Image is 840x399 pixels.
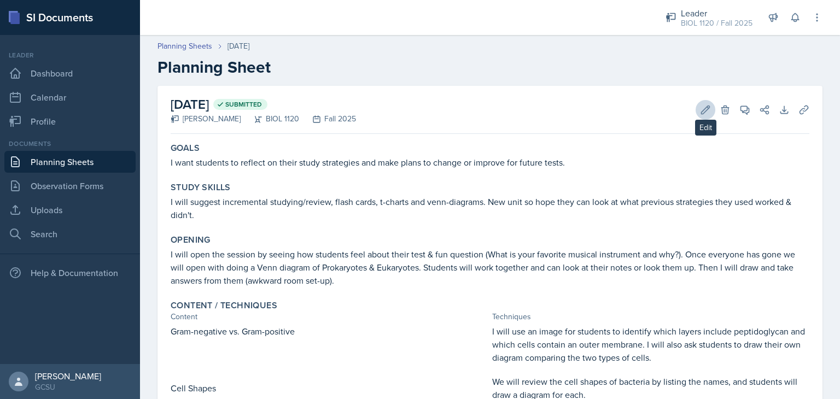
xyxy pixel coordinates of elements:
div: Content [171,311,488,322]
p: I want students to reflect on their study strategies and make plans to change or improve for futu... [171,156,809,169]
div: Help & Documentation [4,262,136,284]
div: Leader [681,7,752,20]
div: Fall 2025 [299,113,356,125]
div: [DATE] [227,40,249,52]
span: Submitted [225,100,262,109]
div: Documents [4,139,136,149]
a: Observation Forms [4,175,136,197]
div: BIOL 1120 / Fall 2025 [681,17,752,29]
h2: [DATE] [171,95,356,114]
label: Opening [171,234,211,245]
p: I will open the session by seeing how students feel about their test & fun question (What is your... [171,248,809,287]
a: Planning Sheets [4,151,136,173]
a: Profile [4,110,136,132]
h2: Planning Sheet [157,57,822,77]
a: Calendar [4,86,136,108]
button: Edit [696,100,715,120]
a: Uploads [4,199,136,221]
div: [PERSON_NAME] [171,113,241,125]
p: Gram-negative vs. Gram-positive [171,325,488,338]
a: Dashboard [4,62,136,84]
div: [PERSON_NAME] [35,371,101,382]
div: Leader [4,50,136,60]
label: Study Skills [171,182,231,193]
a: Search [4,223,136,245]
p: I will use an image for students to identify which layers include peptidoglycan and which cells c... [492,325,809,364]
div: GCSU [35,382,101,392]
label: Goals [171,143,200,154]
p: Cell Shapes [171,382,488,395]
a: Planning Sheets [157,40,212,52]
p: I will suggest incremental studying/review, flash cards, t-charts and venn-diagrams. New unit so ... [171,195,809,221]
label: Content / Techniques [171,300,277,311]
div: Techniques [492,311,809,322]
div: BIOL 1120 [241,113,299,125]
